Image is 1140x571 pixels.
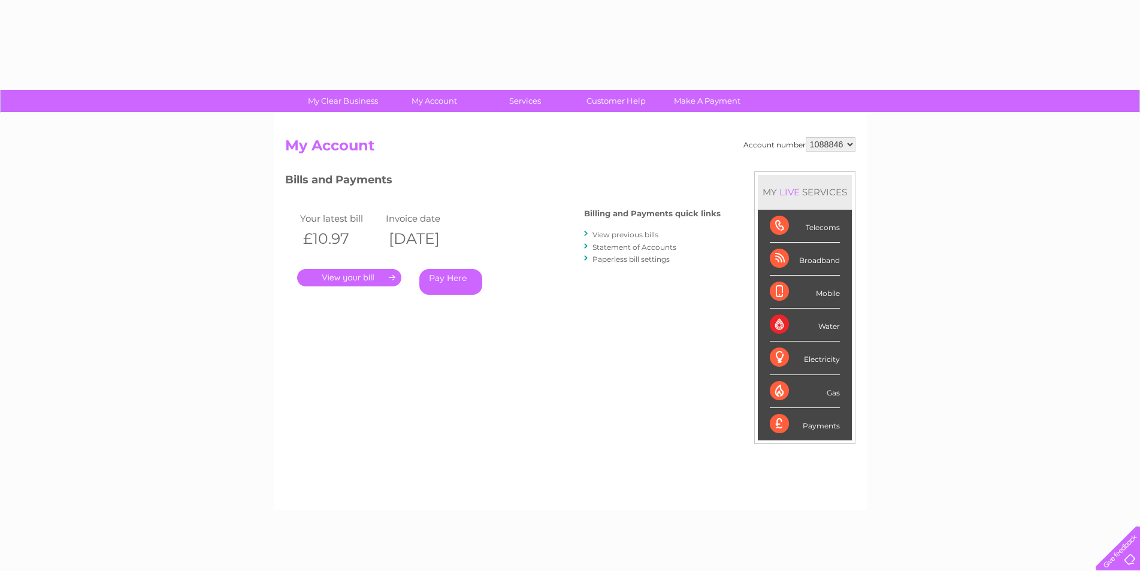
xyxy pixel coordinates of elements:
[592,255,670,264] a: Paperless bill settings
[567,90,666,112] a: Customer Help
[758,175,852,209] div: MY SERVICES
[385,90,483,112] a: My Account
[658,90,757,112] a: Make A Payment
[419,269,482,295] a: Pay Here
[770,342,840,374] div: Electricity
[770,276,840,309] div: Mobile
[476,90,574,112] a: Services
[297,210,383,226] td: Your latest bill
[777,186,802,198] div: LIVE
[592,243,676,252] a: Statement of Accounts
[770,309,840,342] div: Water
[770,210,840,243] div: Telecoms
[592,230,658,239] a: View previous bills
[770,243,840,276] div: Broadband
[584,209,721,218] h4: Billing and Payments quick links
[285,137,855,160] h2: My Account
[297,269,401,286] a: .
[294,90,392,112] a: My Clear Business
[770,408,840,440] div: Payments
[770,375,840,408] div: Gas
[383,210,469,226] td: Invoice date
[285,171,721,192] h3: Bills and Payments
[743,137,855,152] div: Account number
[383,226,469,251] th: [DATE]
[297,226,383,251] th: £10.97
